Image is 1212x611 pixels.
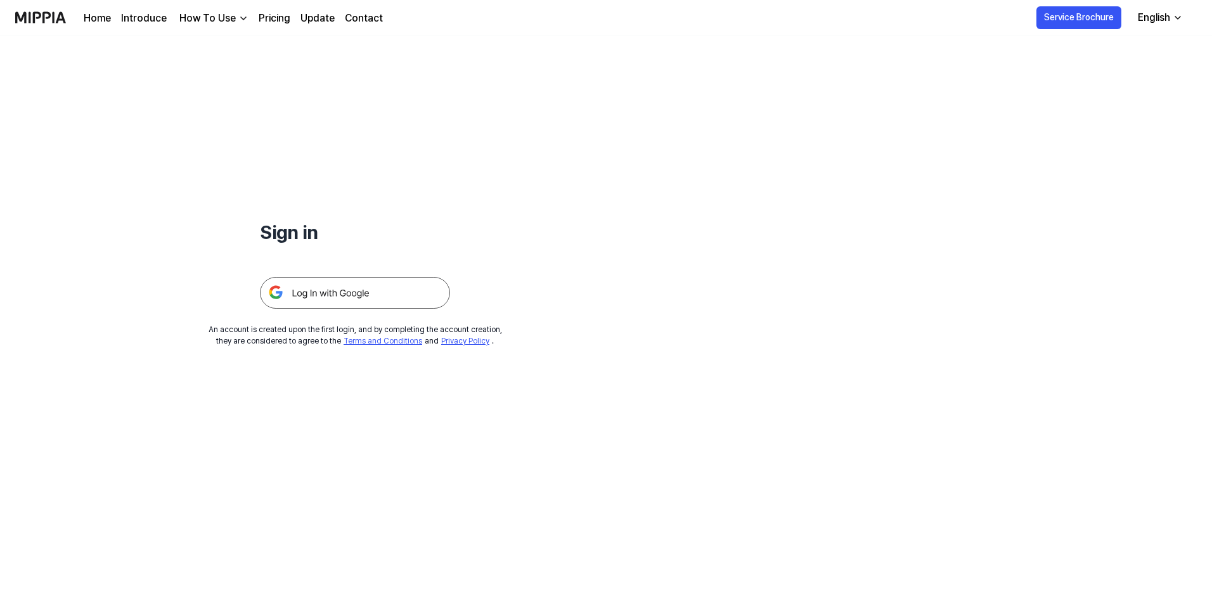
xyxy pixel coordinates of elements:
[1036,6,1121,29] button: Service Brochure
[260,218,450,247] h1: Sign in
[177,11,248,26] button: How To Use
[260,277,450,309] img: 구글 로그인 버튼
[1128,5,1190,30] button: English
[300,11,335,26] a: Update
[259,11,290,26] a: Pricing
[344,337,422,345] a: Terms and Conditions
[84,11,111,26] a: Home
[121,11,167,26] a: Introduce
[345,11,383,26] a: Contact
[1135,10,1173,25] div: English
[177,11,238,26] div: How To Use
[238,13,248,23] img: down
[441,337,489,345] a: Privacy Policy
[209,324,502,347] div: An account is created upon the first login, and by completing the account creation, they are cons...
